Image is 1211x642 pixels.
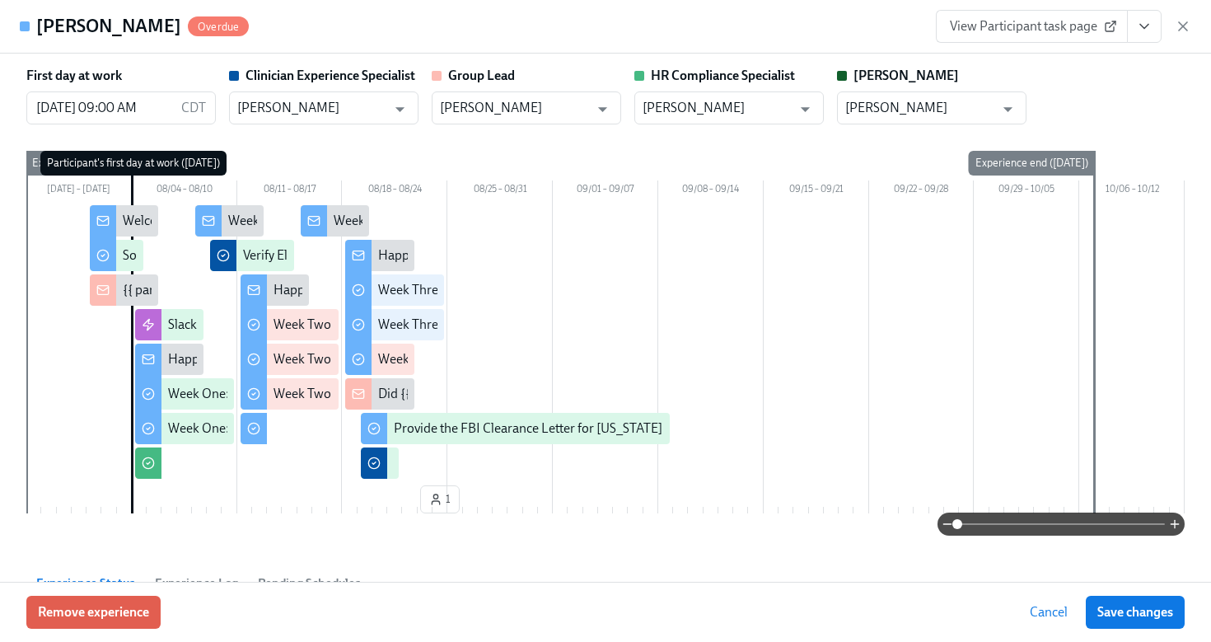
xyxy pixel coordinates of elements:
[38,604,149,621] span: Remove experience
[132,180,237,202] div: 08/04 – 08/10
[123,212,337,230] div: Welcome To The Charlie Health Team!
[274,316,594,334] div: Week Two: Get To Know Your Role (~4 hours to complete)
[26,180,132,202] div: [DATE] – [DATE]
[1018,596,1079,629] button: Cancel
[258,574,361,593] span: Pending Schedules
[155,574,238,593] span: Experience Log
[869,180,975,202] div: 09/22 – 09/28
[168,419,526,438] div: Week One: Essential Compliance Tasks (~6.5 hours to complete)
[553,180,658,202] div: 09/01 – 09/07
[378,281,823,299] div: Week Three: Cultural Competence & Special Populations (~3 hours to complete)
[378,385,690,403] div: Did {{ participant.fullName }} Schedule A Meet & Greet?
[36,14,181,39] h4: [PERSON_NAME]
[378,246,569,265] div: Happy Final Week of Onboarding!
[123,281,398,299] div: {{ participant.fullName }} has started onboarding
[974,180,1079,202] div: 09/29 – 10/05
[447,180,553,202] div: 08/25 – 08/31
[658,180,764,202] div: 09/08 – 09/14
[387,96,413,122] button: Open
[1086,596,1185,629] button: Save changes
[394,419,662,438] div: Provide the FBI Clearance Letter for [US_STATE]
[853,68,959,83] strong: [PERSON_NAME]
[448,68,515,83] strong: Group Lead
[168,316,236,334] div: Slack Invites
[274,281,375,299] div: Happy Week Two!
[274,385,634,403] div: Week Two: Compliance Crisis Response (~1.5 hours to complete)
[378,350,722,368] div: Week Three: Final Onboarding Tasks (~1.5 hours to complete)
[651,68,795,83] strong: HR Compliance Specialist
[936,10,1128,43] a: View Participant task page
[274,350,568,368] div: Week Two: Core Processes (~1.25 hours to complete)
[342,180,447,202] div: 08/18 – 08/24
[969,151,1095,176] div: Experience end ([DATE])
[334,212,504,230] div: Week Two Onboarding Recap!
[26,67,122,85] label: First day at work
[1127,10,1162,43] button: View task page
[123,246,213,265] div: Software Set-Up
[950,18,1114,35] span: View Participant task page
[1097,604,1173,621] span: Save changes
[1079,180,1185,202] div: 10/06 – 10/12
[36,574,135,593] span: Experience Status
[429,491,451,508] span: 1
[237,180,343,202] div: 08/11 – 08/17
[995,96,1021,122] button: Open
[188,21,249,33] span: Overdue
[228,212,399,230] div: Week One Onboarding Recap!
[26,596,161,629] button: Remove experience
[378,316,807,334] div: Week Three: Ethics, Conduct, & Legal Responsibilities (~5 hours to complete)
[181,99,206,117] p: CDT
[40,151,227,176] div: Participant's first day at work ([DATE])
[243,246,479,265] div: Verify Elation for {{ participant.fullName }}
[793,96,818,122] button: Open
[168,350,261,368] div: Happy First Day!
[590,96,615,122] button: Open
[168,385,549,403] div: Week One: Welcome To Charlie Health Tasks! (~3 hours to complete)
[764,180,869,202] div: 09/15 – 09/21
[1030,604,1068,621] span: Cancel
[420,485,460,513] button: 1
[245,68,415,83] strong: Clinician Experience Specialist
